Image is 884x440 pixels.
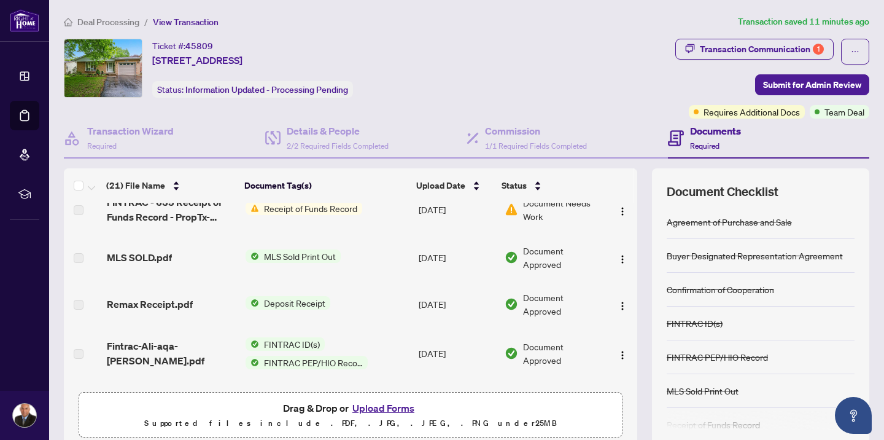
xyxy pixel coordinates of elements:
img: Logo [618,350,627,360]
span: FINTRAC - 635 Receipt of Funds Record - PropTx-OREA_[DATE] 09_21_33.pdf [107,195,236,224]
img: Logo [618,206,627,216]
span: Upload Date [416,179,465,192]
h4: Details & People [287,124,389,138]
span: FINTRAC ID(s) [259,337,325,351]
span: FINTRAC PEP/HIO Record [259,356,368,369]
button: Transaction Communication1 [675,39,834,60]
img: Document Status [505,251,518,264]
td: [DATE] [414,379,500,431]
th: Status [497,168,603,203]
button: Status IconReceipt of Funds Record [246,202,362,215]
button: Logo [613,248,632,267]
button: Submit for Admin Review [755,74,869,95]
td: [DATE] [414,234,500,281]
li: / [144,15,148,29]
div: Ticket #: [152,39,213,53]
th: Document Tag(s) [239,168,412,203]
span: Deal Processing [77,17,139,28]
td: [DATE] [414,185,500,234]
span: MLS SOLD.pdf [107,250,172,265]
span: Information Updated - Processing Pending [185,84,348,95]
button: Logo [613,200,632,219]
img: Document Status [505,297,518,311]
span: (21) File Name [106,179,165,192]
span: Drag & Drop or [283,400,418,416]
th: Upload Date [411,168,497,203]
span: 1/1 Required Fields Completed [485,141,587,151]
button: Status IconFINTRAC ID(s)Status IconFINTRAC PEP/HIO Record [246,337,373,369]
img: Status Icon [246,337,259,351]
span: Required [690,141,719,151]
div: MLS Sold Print Out [667,384,739,398]
div: 1 [813,44,824,55]
span: Document Checklist [667,183,778,200]
span: [STREET_ADDRESS] [152,53,242,68]
span: Drag & Drop orUpload FormsSupported files include .PDF, .JPG, .JPEG, .PNG under25MB [79,393,622,438]
h4: Documents [690,124,741,138]
span: Document Approved [523,340,602,367]
img: Logo [618,301,627,311]
img: Document Status [505,347,518,360]
span: Receipt of Funds Record [259,202,362,215]
span: Document Approved [523,244,602,271]
span: 45809 [185,41,213,52]
span: Deposit Receipt [259,296,330,310]
span: Requires Additional Docs [704,105,800,119]
span: MLS Sold Print Out [259,249,341,263]
div: Status: [152,81,353,98]
div: Buyer Designated Representation Agreement [667,249,843,262]
img: Status Icon [246,202,259,215]
img: Logo [618,254,627,264]
span: Required [87,141,117,151]
span: Remax Receipt.pdf [107,297,193,312]
span: Fintrac-Ali-aqa-[PERSON_NAME].pdf [107,339,236,368]
span: Team Deal [824,105,864,119]
div: Agreement of Purchase and Sale [667,215,792,229]
img: IMG-X12183840_1.jpg [64,39,142,97]
span: Document Needs Work [523,196,602,223]
button: Logo [613,294,632,314]
span: ellipsis [851,47,859,56]
p: Supported files include .PDF, .JPG, .JPEG, .PNG under 25 MB [87,416,615,431]
span: Document Approved [523,291,602,318]
span: View Transaction [153,17,219,28]
span: Status [502,179,527,192]
article: Transaction saved 11 minutes ago [738,15,869,29]
img: logo [10,9,39,32]
img: Status Icon [246,356,259,369]
div: Confirmation of Cooperation [667,283,774,296]
button: Status IconMLS Sold Print Out [246,249,341,263]
button: Open asap [835,397,872,434]
h4: Commission [485,124,587,138]
img: Profile Icon [13,404,36,427]
td: [DATE] [414,328,500,379]
button: Status IconDeposit Receipt [246,296,330,310]
span: Submit for Admin Review [763,75,861,95]
span: 2/2 Required Fields Completed [287,141,389,151]
h4: Transaction Wizard [87,124,174,138]
img: Status Icon [246,296,259,310]
th: (21) File Name [101,168,239,203]
img: Document Status [505,203,518,216]
span: home [64,18,72,26]
td: [DATE] [414,281,500,328]
img: Status Icon [246,249,259,263]
div: FINTRAC ID(s) [667,316,723,330]
div: Transaction Communication [700,39,824,59]
button: Upload Forms [349,400,418,416]
button: Logo [613,344,632,363]
div: FINTRAC PEP/HIO Record [667,350,768,364]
